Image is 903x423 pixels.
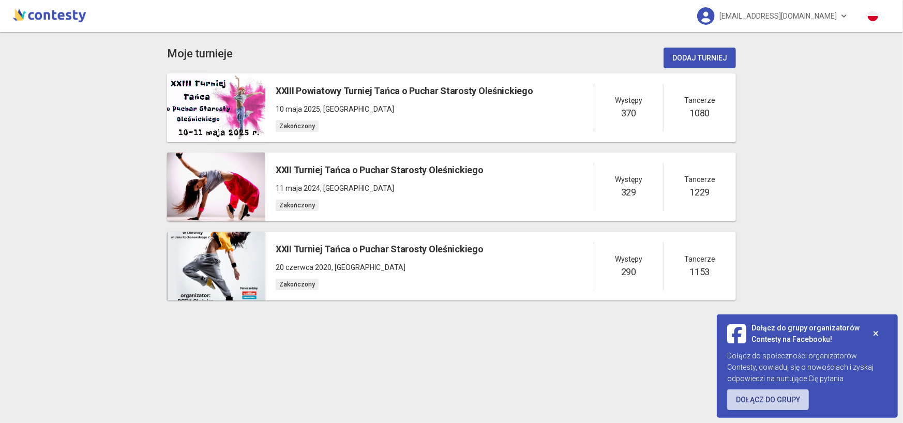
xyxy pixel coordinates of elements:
span: , [GEOGRAPHIC_DATA] [332,263,405,271]
span: Występy [615,253,642,265]
span: Zakończony [276,279,319,290]
h5: XXII Turniej Tańca o Puchar Starosty Oleśnickiego [276,163,484,177]
span: Tancerze [684,174,715,185]
span: Dołącz do grupy organizatorów Contesty na Facebooku! [751,322,864,345]
div: Dołącz do społeczności organizatorów Contesty, dowiaduj się o nowościach i zyskaj odpowiedzi na n... [727,350,887,384]
span: Zakończony [276,200,319,211]
span: Tancerze [684,95,715,106]
h5: 1153 [690,265,710,279]
span: , [GEOGRAPHIC_DATA] [320,184,394,192]
h5: XXIII Powiatowy Turniej Tańca o Puchar Starosty Oleśnickiego [276,84,533,98]
h3: Moje turnieje [167,45,233,63]
a: Dołącz do grupy [727,389,809,410]
span: Tancerze [684,253,715,265]
h5: XXII Turniej Tańca o Puchar Starosty Oleśnickiego [276,242,484,256]
h5: 290 [621,265,636,279]
span: 20 czerwca 2020 [276,263,332,271]
span: 11 maja 2024 [276,184,320,192]
span: , [GEOGRAPHIC_DATA] [320,105,394,113]
app-title: competition-list.title [167,45,233,63]
span: Występy [615,174,642,185]
h5: 1080 [690,106,710,120]
h5: 370 [621,106,636,120]
button: Dodaj turniej [664,48,736,68]
span: 10 maja 2025 [276,105,320,113]
h5: 1229 [690,185,710,200]
span: Występy [615,95,642,106]
span: Zakończony [276,120,319,132]
h5: 329 [621,185,636,200]
span: [EMAIL_ADDRESS][DOMAIN_NAME] [720,5,837,27]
